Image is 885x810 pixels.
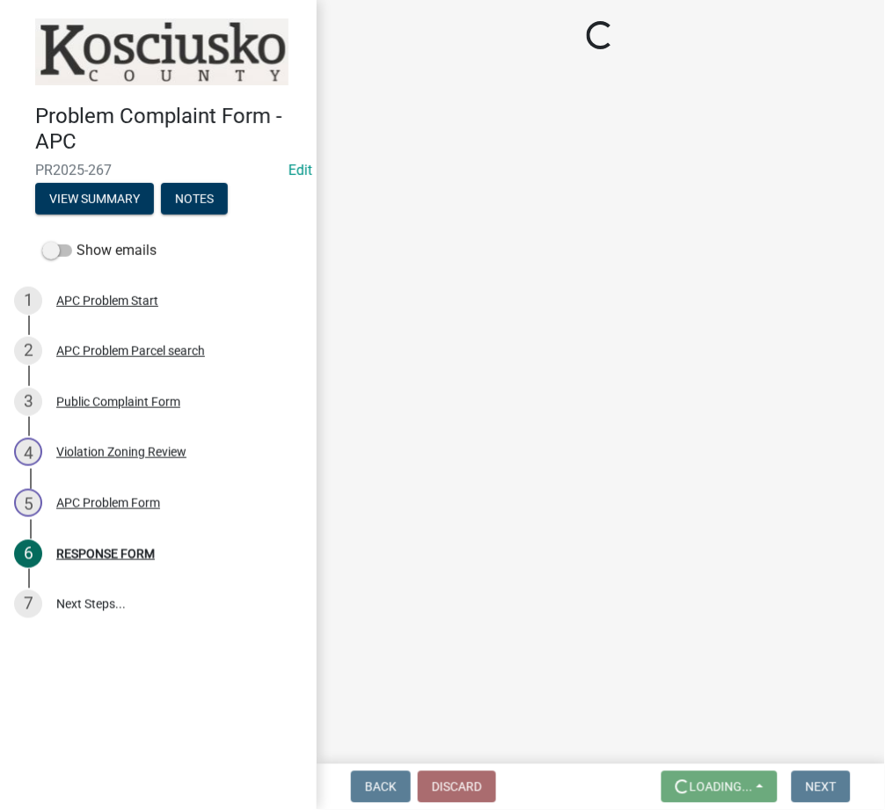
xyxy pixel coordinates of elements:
button: Next [792,771,851,803]
a: Edit [289,162,312,179]
div: 7 [14,590,42,618]
div: 4 [14,438,42,466]
label: Show emails [42,240,157,261]
wm-modal-confirm: Notes [161,193,228,207]
button: Loading... [662,771,778,803]
span: Next [806,780,837,794]
div: Violation Zoning Review [56,446,187,458]
wm-modal-confirm: Edit Application Number [289,162,312,179]
div: 6 [14,540,42,568]
div: RESPONSE FORM [56,548,155,560]
button: Notes [161,183,228,215]
button: Back [351,771,411,803]
span: PR2025-267 [35,162,282,179]
span: Back [365,780,397,794]
button: Discard [418,771,496,803]
button: View Summary [35,183,154,215]
div: APC Problem Parcel search [56,345,205,357]
div: APC Problem Form [56,497,160,509]
div: Public Complaint Form [56,396,180,408]
div: 3 [14,388,42,416]
div: 2 [14,337,42,365]
div: 5 [14,489,42,517]
div: APC Problem Start [56,295,158,307]
span: Loading... [690,780,753,794]
img: Kosciusko County, Indiana [35,18,289,85]
wm-modal-confirm: Summary [35,193,154,207]
div: 1 [14,287,42,315]
h4: Problem Complaint Form - APC [35,104,303,155]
